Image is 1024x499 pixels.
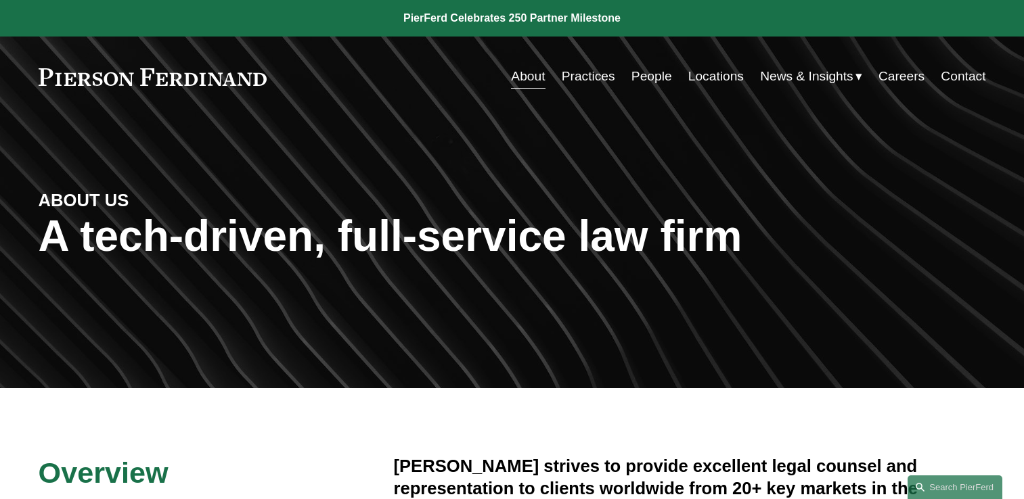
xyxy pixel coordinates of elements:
[39,212,986,261] h1: A tech-driven, full-service law firm
[760,65,853,89] span: News & Insights
[878,64,925,89] a: Careers
[511,64,545,89] a: About
[908,475,1002,499] a: Search this site
[760,64,862,89] a: folder dropdown
[688,64,744,89] a: Locations
[562,64,615,89] a: Practices
[39,456,169,489] span: Overview
[631,64,672,89] a: People
[39,191,129,210] strong: ABOUT US
[941,64,985,89] a: Contact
